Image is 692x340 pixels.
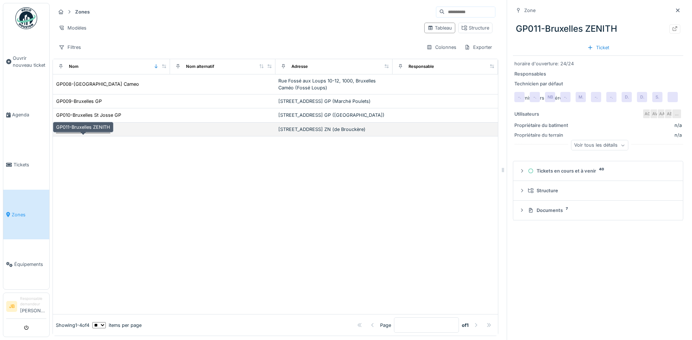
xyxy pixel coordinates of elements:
div: Adresse [291,63,308,70]
summary: Tickets en cours et à venir40 [516,164,680,178]
span: Équipements [14,261,46,268]
div: D. [622,92,632,102]
div: S. [652,92,662,102]
a: Équipements [3,239,49,289]
strong: of 1 [462,322,469,329]
div: M. [576,92,586,102]
div: Modèles [55,23,90,33]
div: n/a [674,122,682,129]
div: Structure [461,24,489,31]
summary: Structure [516,184,680,197]
div: AA [657,109,667,119]
div: D. [637,92,647,102]
div: [STREET_ADDRESS] GP (Marché Poulets) [278,98,390,105]
div: Tableau [428,24,452,31]
div: -. [514,92,525,102]
div: Nom alternatif [186,63,214,70]
div: Tickets en cours et à venir [528,167,674,174]
a: JB Responsable demandeur[PERSON_NAME] [6,296,46,319]
span: Zones [12,211,46,218]
div: Colonnes [423,42,460,53]
a: Agenda [3,90,49,140]
div: GP010-Bruxelles St Josse GP [56,112,121,119]
div: GP011-Bruxelles ZENITH [513,19,683,38]
li: [PERSON_NAME] [20,296,46,317]
div: -. [606,92,616,102]
span: Ouvrir nouveau ticket [13,55,46,69]
div: -. [560,92,571,102]
div: Voir tous les détails [571,140,628,151]
div: Zone [524,7,536,14]
div: Exporter [461,42,495,53]
div: Page [380,322,391,329]
div: GP011-Bruxelles ZENITH [53,122,113,132]
div: Filtres [55,42,84,53]
div: Rue Fossé aux Loups 10-12, 1000, Bruxelles Caméo (Fossé Loups) [278,77,390,91]
div: Structure [528,187,674,194]
img: Badge_color-CXgf-gQk.svg [15,7,37,29]
div: Responsables [514,70,569,77]
span: Agenda [12,111,46,118]
div: Propriétaire du terrain [514,132,569,139]
div: Responsable [409,63,434,70]
div: AV [650,109,660,119]
div: -. [591,92,601,102]
div: -. [530,92,540,102]
div: … [672,109,682,119]
div: Responsable demandeur [20,296,46,307]
div: [STREET_ADDRESS] GP ([GEOGRAPHIC_DATA]) [278,112,390,119]
div: items per page [92,322,142,329]
summary: Documents7 [516,204,680,217]
div: [STREET_ADDRESS] ZN (de Brouckère) [278,126,390,133]
div: GP008-[GEOGRAPHIC_DATA] Cameo [56,81,139,88]
div: horaire d'ouverture: 24/24 [514,60,682,67]
div: Documents [528,207,674,214]
div: AG [642,109,653,119]
div: Nom [69,63,78,70]
div: Ticket [584,43,612,53]
div: Utilisateurs [514,111,569,117]
span: Tickets [13,161,46,168]
div: n/a [572,132,682,139]
a: Ouvrir nouveau ticket [3,33,49,90]
div: AB [664,109,674,119]
li: JB [6,301,17,312]
div: Showing 1 - 4 of 4 [56,322,89,329]
div: NB [545,92,555,102]
div: GP009-Bruxelles GP [56,98,102,105]
a: Zones [3,190,49,240]
div: Technicien par défaut [514,80,569,87]
a: Tickets [3,140,49,190]
div: Propriétaire du batiment [514,122,569,129]
strong: Zones [72,8,93,15]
